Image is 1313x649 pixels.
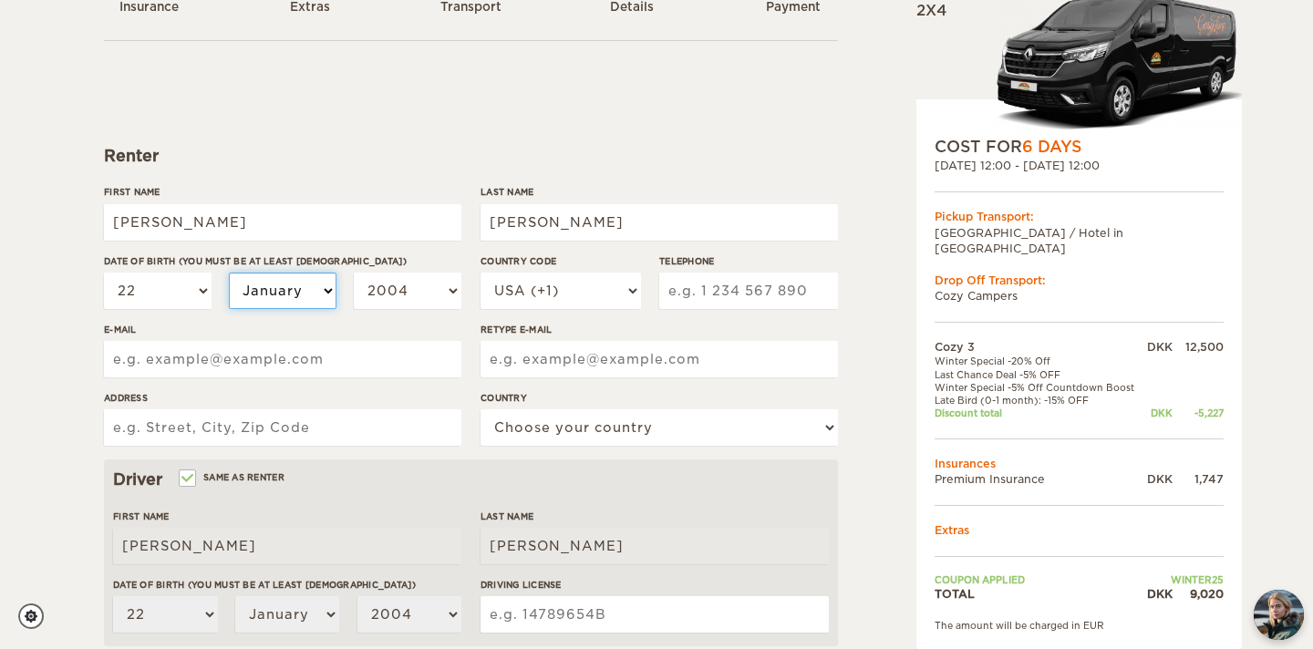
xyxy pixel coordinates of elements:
[935,619,1224,632] div: The amount will be charged in EUR
[18,603,56,629] a: Cookie settings
[1143,471,1173,487] div: DKK
[181,474,192,486] input: Same as renter
[659,254,838,268] label: Telephone
[113,578,461,592] label: Date of birth (You must be at least [DEMOGRAPHIC_DATA])
[481,528,829,564] input: e.g. Smith
[481,185,838,199] label: Last Name
[113,469,829,490] div: Driver
[113,510,461,523] label: First Name
[104,145,838,167] div: Renter
[104,185,461,199] label: First Name
[935,225,1224,256] td: [GEOGRAPHIC_DATA] / Hotel in [GEOGRAPHIC_DATA]
[935,394,1143,407] td: Late Bird (0-1 month): -15% OFF
[659,273,838,309] input: e.g. 1 234 567 890
[481,341,838,377] input: e.g. example@example.com
[935,355,1143,367] td: Winter Special -20% Off
[104,341,461,377] input: e.g. example@example.com
[1173,471,1224,487] div: 1,747
[1254,590,1304,640] button: chat-button
[935,456,1224,471] td: Insurances
[1173,339,1224,355] div: 12,500
[935,522,1224,538] td: Extras
[1143,573,1224,586] td: WINTER25
[935,209,1224,224] div: Pickup Transport:
[104,391,461,405] label: Address
[1254,590,1304,640] img: Freyja at Cozy Campers
[935,158,1224,173] div: [DATE] 12:00 - [DATE] 12:00
[481,510,829,523] label: Last Name
[935,586,1143,602] td: TOTAL
[935,573,1143,586] td: Coupon applied
[935,471,1143,487] td: Premium Insurance
[113,528,461,564] input: e.g. William
[481,578,829,592] label: Driving License
[181,469,284,486] label: Same as renter
[935,136,1224,158] div: COST FOR
[481,254,641,268] label: Country Code
[481,596,829,633] input: e.g. 14789654B
[1143,407,1173,419] div: DKK
[481,204,838,241] input: e.g. Smith
[104,254,461,268] label: Date of birth (You must be at least [DEMOGRAPHIC_DATA])
[104,204,461,241] input: e.g. William
[935,339,1143,355] td: Cozy 3
[935,288,1224,304] td: Cozy Campers
[1173,407,1224,419] div: -5,227
[935,273,1224,288] div: Drop Off Transport:
[1143,339,1173,355] div: DKK
[935,407,1143,419] td: Discount total
[935,368,1143,381] td: Last Chance Deal -5% OFF
[481,391,838,405] label: Country
[104,409,461,446] input: e.g. Street, City, Zip Code
[481,323,838,336] label: Retype E-mail
[1143,586,1173,602] div: DKK
[1173,586,1224,602] div: 9,020
[1022,138,1081,156] span: 6 Days
[104,323,461,336] label: E-mail
[935,381,1143,394] td: Winter Special -5% Off Countdown Boost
